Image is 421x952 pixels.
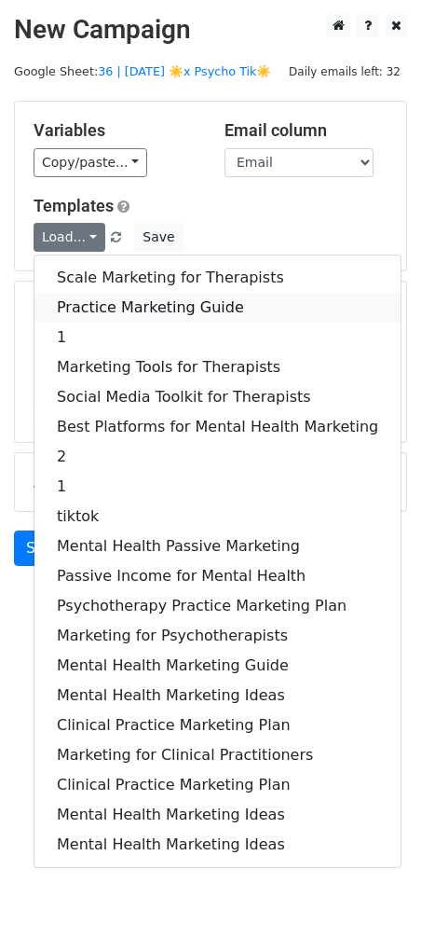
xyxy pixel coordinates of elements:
[34,531,401,561] a: Mental Health Passive Marketing
[34,382,401,412] a: Social Media Toolkit for Therapists
[34,223,105,252] a: Load...
[34,740,401,770] a: Marketing for Clinical Practitioners
[34,323,401,352] a: 1
[14,14,407,46] h2: New Campaign
[34,472,401,502] a: 1
[34,621,401,651] a: Marketing for Psychotherapists
[34,412,401,442] a: Best Platforms for Mental Health Marketing
[34,263,401,293] a: Scale Marketing for Therapists
[224,120,387,141] h5: Email column
[34,830,401,860] a: Mental Health Marketing Ideas
[34,770,401,800] a: Clinical Practice Marketing Plan
[34,681,401,711] a: Mental Health Marketing Ideas
[34,591,401,621] a: Psychotherapy Practice Marketing Plan
[34,651,401,681] a: Mental Health Marketing Guide
[34,800,401,830] a: Mental Health Marketing Ideas
[34,196,114,215] a: Templates
[134,223,183,252] button: Save
[282,62,407,82] span: Daily emails left: 32
[34,148,147,177] a: Copy/paste...
[34,561,401,591] a: Passive Income for Mental Health
[14,531,75,566] a: Send
[34,502,401,531] a: tiktok
[34,120,197,141] h5: Variables
[34,352,401,382] a: Marketing Tools for Therapists
[34,293,401,323] a: Practice Marketing Guide
[328,862,421,952] iframe: Chat Widget
[98,64,271,78] a: 36 | [DATE] ☀️x Psycho Tik☀️
[34,711,401,740] a: Clinical Practice Marketing Plan
[34,442,401,472] a: 2
[14,64,272,78] small: Google Sheet:
[282,64,407,78] a: Daily emails left: 32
